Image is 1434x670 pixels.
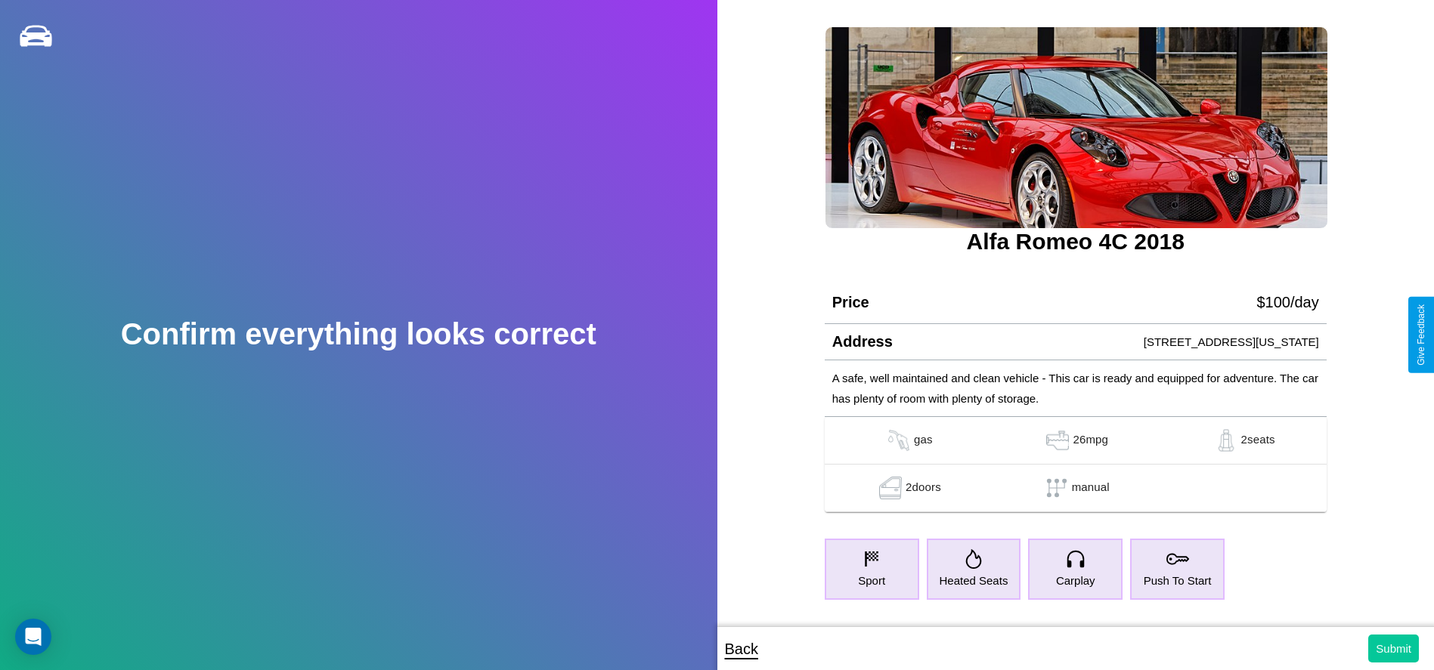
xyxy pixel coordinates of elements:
[1241,429,1275,452] p: 2 seats
[1144,332,1319,352] p: [STREET_ADDRESS][US_STATE]
[1256,289,1318,316] p: $ 100 /day
[939,570,1008,591] p: Heated Seats
[906,477,941,499] p: 2 doors
[1042,429,1073,452] img: gas
[825,229,1327,255] h3: Alfa Romeo 4C 2018
[858,570,885,591] p: Sport
[1416,304,1426,366] div: Give Feedback
[1072,477,1110,499] p: manual
[875,477,906,499] img: gas
[1368,634,1419,662] button: Submit
[832,333,893,350] h4: Address
[1211,429,1241,452] img: gas
[884,429,914,452] img: gas
[832,294,869,311] h4: Price
[121,317,596,351] h2: Confirm everything looks correct
[825,417,1327,512] table: simple table
[1056,570,1095,591] p: Carplay
[15,619,51,655] div: Open Intercom Messenger
[914,429,933,452] p: gas
[1073,429,1108,452] p: 26 mpg
[832,368,1319,409] p: A safe, well maintained and clean vehicle - This car is ready and equipped for adventure. The car...
[725,635,758,662] p: Back
[1144,570,1212,591] p: Push To Start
